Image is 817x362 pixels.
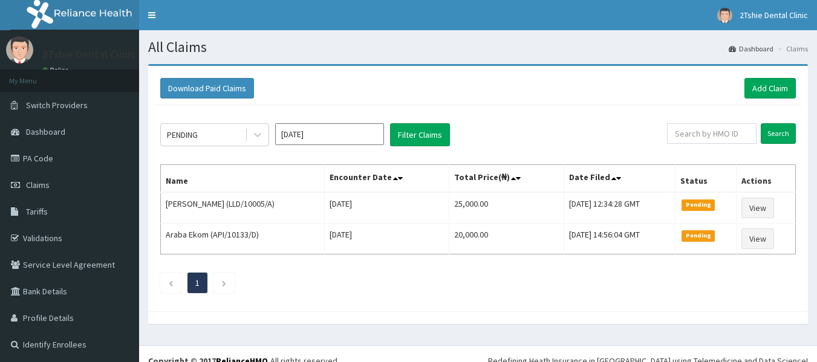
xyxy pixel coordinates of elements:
[449,192,564,224] td: 25,000.00
[221,277,227,288] a: Next page
[682,199,715,210] span: Pending
[564,192,675,224] td: [DATE] 12:34:28 GMT
[6,36,33,63] img: User Image
[744,78,796,99] a: Add Claim
[26,126,65,137] span: Dashboard
[168,277,174,288] a: Previous page
[564,165,675,193] th: Date Filed
[741,228,774,249] a: View
[160,78,254,99] button: Download Paid Claims
[449,165,564,193] th: Total Price(₦)
[740,10,808,21] span: 2Tshie Dental Clinic
[42,49,135,60] p: 2Tshie Dental Clinic
[161,192,325,224] td: [PERSON_NAME] (LLD/10005/A)
[675,165,737,193] th: Status
[449,224,564,254] td: 20,000.00
[26,206,48,217] span: Tariffs
[717,8,732,23] img: User Image
[667,123,757,144] input: Search by HMO ID
[324,192,449,224] td: [DATE]
[564,224,675,254] td: [DATE] 14:56:04 GMT
[195,277,200,288] a: Page 1 is your current page
[324,165,449,193] th: Encounter Date
[761,123,796,144] input: Search
[161,165,325,193] th: Name
[26,100,88,111] span: Switch Providers
[390,123,450,146] button: Filter Claims
[167,129,198,141] div: PENDING
[148,39,808,55] h1: All Claims
[42,66,71,74] a: Online
[741,198,774,218] a: View
[26,179,50,190] span: Claims
[729,44,773,54] a: Dashboard
[324,224,449,254] td: [DATE]
[275,123,384,145] input: Select Month and Year
[161,224,325,254] td: Araba Ekom (API/10133/D)
[682,230,715,241] span: Pending
[775,44,808,54] li: Claims
[737,165,796,193] th: Actions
